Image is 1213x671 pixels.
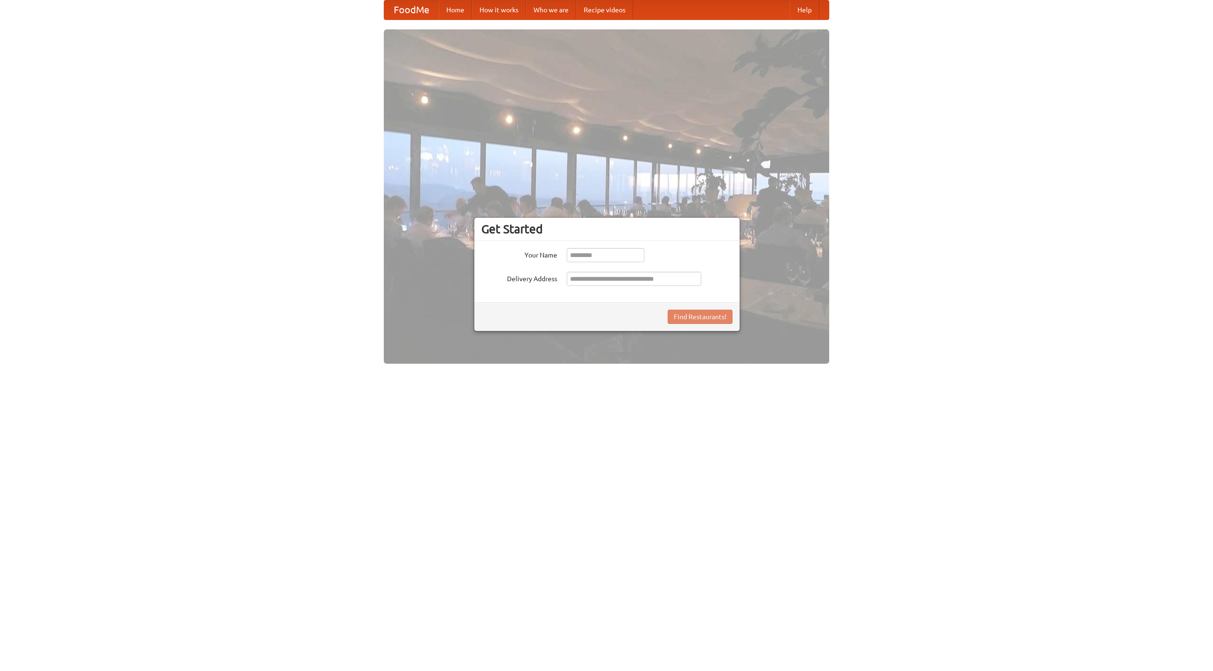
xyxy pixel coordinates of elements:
h3: Get Started [481,222,733,236]
a: Home [439,0,472,19]
button: Find Restaurants! [668,310,733,324]
a: Who we are [526,0,576,19]
label: Your Name [481,248,557,260]
a: Help [790,0,819,19]
label: Delivery Address [481,272,557,284]
a: How it works [472,0,526,19]
a: FoodMe [384,0,439,19]
a: Recipe videos [576,0,633,19]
